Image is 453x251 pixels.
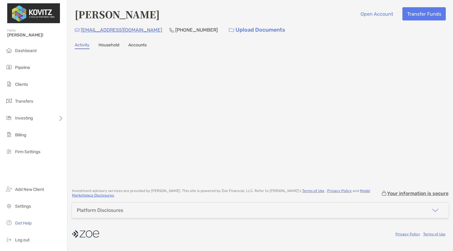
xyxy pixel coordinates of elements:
button: Open Account [356,7,398,20]
p: Your information is secure [387,191,448,196]
span: Get Help [15,221,32,226]
img: billing icon [5,131,13,138]
img: firm-settings icon [5,148,13,155]
p: [PHONE_NUMBER] [175,26,218,34]
img: investing icon [5,114,13,121]
a: Terms of Use [423,232,445,236]
div: Platform Disclosures [77,207,123,213]
a: Privacy Policy [395,232,420,236]
img: logout icon [5,236,13,243]
a: Terms of Use [302,189,324,193]
span: Dashboard [15,48,36,53]
img: dashboard icon [5,47,13,54]
p: [EMAIL_ADDRESS][DOMAIN_NAME] [81,26,162,34]
img: Zoe Logo [7,2,60,24]
span: Pipeline [15,65,30,70]
span: Clients [15,82,28,87]
img: add_new_client icon [5,185,13,193]
span: Settings [15,204,31,209]
img: Phone Icon [169,28,174,33]
a: Accounts [128,42,147,49]
h4: [PERSON_NAME] [75,7,160,21]
img: settings icon [5,202,13,209]
a: Privacy Policy [327,189,352,193]
span: Add New Client [15,187,44,192]
img: get-help icon [5,219,13,226]
span: Transfers [15,99,33,104]
img: pipeline icon [5,64,13,71]
p: Investment advisory services are provided by [PERSON_NAME] . This site is powered by Zoe Financia... [72,189,381,198]
img: button icon [229,28,234,32]
a: Model Marketplace Disclosures [72,189,370,197]
a: Upload Documents [225,23,289,36]
span: Billing [15,132,26,138]
a: Household [98,42,119,49]
span: Investing [15,116,33,121]
span: Log out [15,237,30,243]
img: clients icon [5,80,13,88]
img: Email Icon [75,28,80,32]
img: icon arrow [432,207,439,214]
span: [PERSON_NAME]! [7,33,64,38]
span: Firm Settings [15,149,40,154]
img: company logo [72,227,99,241]
a: Activity [75,42,89,49]
img: transfers icon [5,97,13,104]
button: Transfer Funds [402,7,446,20]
